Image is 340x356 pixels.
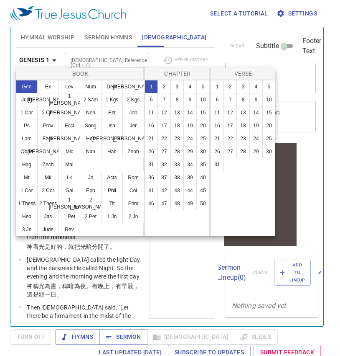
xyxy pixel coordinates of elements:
button: 25 [262,132,276,145]
button: Neh [80,106,101,119]
button: Jude [37,223,59,236]
button: 16 [211,119,224,132]
button: Zech [37,158,59,171]
button: 5 [196,80,210,93]
button: 26 [145,145,158,158]
button: 2 [223,80,237,93]
button: 14 [183,106,197,119]
button: Mal [58,158,80,171]
button: 39 [183,171,197,184]
button: Job [122,106,144,119]
button: Phil [101,184,123,197]
button: 2 Kgs [122,93,144,106]
button: Phm [122,197,144,210]
button: 20 [262,119,276,132]
button: Ezek [37,132,59,145]
button: 17 [223,119,237,132]
button: 26 [211,145,224,158]
button: 31 [211,158,224,171]
button: 2 Thess [37,197,59,210]
button: Zeph [122,145,144,158]
button: 13 [170,106,184,119]
button: 1 [211,80,224,93]
button: Jer [122,119,144,132]
button: 2 Cor [37,184,59,197]
button: 20 [196,119,210,132]
button: 25 [196,132,210,145]
button: 41 [145,184,158,197]
button: Jn [80,171,101,184]
button: 7 [157,93,171,106]
button: 1 Jn [101,210,123,223]
button: 14 [249,106,263,119]
button: Lam [16,132,38,145]
p: Book [18,70,143,78]
p: Chapter [147,70,208,78]
button: 27 [223,145,237,158]
button: Rev [58,223,80,236]
button: 15 [262,106,276,119]
button: 1 Thess [16,197,38,210]
button: 8 [170,93,184,106]
button: 46 [145,197,158,210]
button: 11 [211,106,224,119]
button: 22 [157,132,171,145]
button: 21 [145,132,158,145]
button: 22 [223,132,237,145]
button: [PERSON_NAME] [122,132,144,145]
button: 50 [196,197,210,210]
button: 7 [223,93,237,106]
button: 47 [157,197,171,210]
button: 43 [170,184,184,197]
button: 48 [170,197,184,210]
button: 13 [236,106,250,119]
button: 19 [249,119,263,132]
button: 49 [183,197,197,210]
button: 4 [183,80,197,93]
button: 29 [183,145,197,158]
button: 40 [196,171,210,184]
button: Ps [16,119,38,132]
button: 1 [PERSON_NAME] [58,197,80,210]
button: 30 [196,145,210,158]
button: 21 [211,132,224,145]
button: 11 [145,106,158,119]
button: Gal [58,184,80,197]
button: [PERSON_NAME] [122,80,144,93]
button: Song [80,119,101,132]
button: 24 [249,132,263,145]
button: 23 [170,132,184,145]
button: 2 Pet [80,210,101,223]
button: Hag [16,158,38,171]
button: 33 [170,158,184,171]
button: 38 [170,171,184,184]
button: Eph [80,184,101,197]
button: [PERSON_NAME] [58,132,80,145]
button: Judg [16,93,38,106]
button: 6 [145,93,158,106]
button: 5 [262,80,276,93]
button: 27 [157,145,171,158]
button: 1 [PERSON_NAME] [58,93,80,106]
button: 1 Chr [16,106,38,119]
button: 32 [157,158,171,171]
button: Ex [37,80,59,93]
button: Num [80,80,101,93]
button: [PERSON_NAME] [37,93,59,106]
button: Mic [58,145,80,158]
button: Eccl [58,119,80,132]
button: 24 [183,132,197,145]
button: 17 [157,119,171,132]
button: Obad [16,145,38,158]
button: 3 Jn [16,223,38,236]
button: Lev [58,80,80,93]
button: 29 [249,145,263,158]
button: Jas [37,210,59,223]
button: Prov [37,119,59,132]
button: 2 [PERSON_NAME] [80,197,101,210]
button: 10 [196,93,210,106]
button: 16 [145,119,158,132]
button: Hos [80,132,101,145]
button: Est [101,106,123,119]
button: [PERSON_NAME] [101,132,123,145]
